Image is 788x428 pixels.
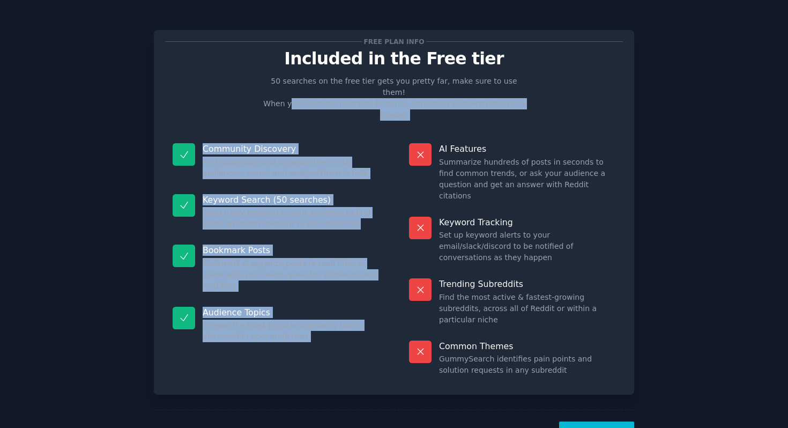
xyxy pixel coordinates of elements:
[439,157,615,202] dd: Summarize hundreds of posts in seconds to find common trends, or ask your audience a question and...
[203,258,379,292] dd: Bookmark & organize posts to read later or share with your team, great for validation and lead lists
[362,36,426,47] span: Free plan info
[203,245,379,256] p: Bookmark Posts
[439,143,615,154] p: AI Features
[203,207,379,230] dd: Search any keyword in your audience to find posts on Reddit relevant to your business
[439,217,615,228] p: Keyword Tracking
[439,278,615,290] p: Trending Subreddits
[259,76,529,121] p: 50 searches on the free tier gets you pretty far, make sure to use them! When you need the premiu...
[439,230,615,263] dd: Set up keyword alerts to your email/slack/discord to be notified of conversations as they happen
[439,341,615,352] p: Common Themes
[203,157,379,179] dd: Find subreddits and organize them into audiences, search and analyze them in bulk
[203,194,379,205] p: Keyword Search (50 searches)
[203,307,379,318] p: Audience Topics
[165,49,623,68] p: Included in the Free tier
[439,292,615,326] dd: Find the most active & fastest-growing subreddits, across all of Reddit or within a particular niche
[203,143,379,154] p: Community Discovery
[203,320,379,342] dd: Browse the most popular & growing topics discussed in your audiences
[439,353,615,376] dd: GummySearch identifies pain points and solution requests in any subreddit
